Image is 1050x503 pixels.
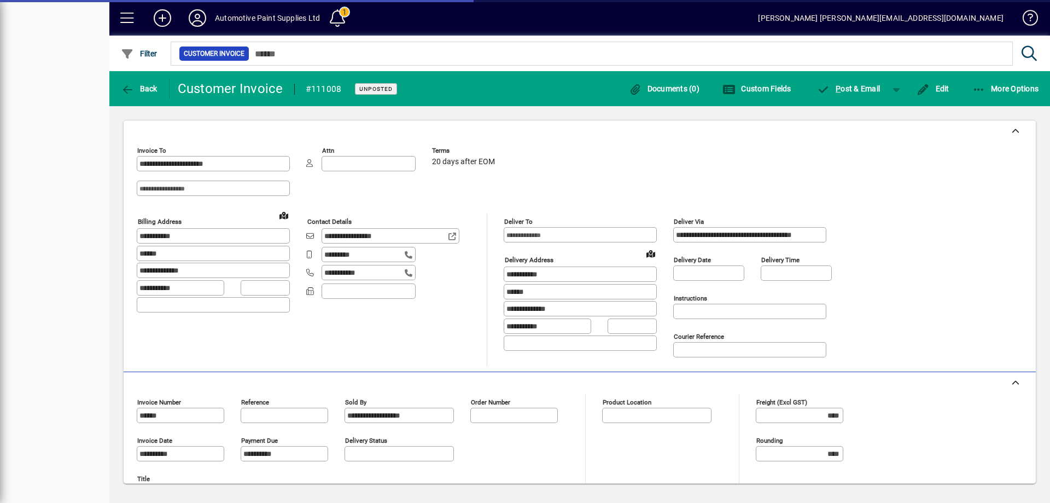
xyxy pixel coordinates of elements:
mat-label: Rounding [756,437,783,444]
a: Knowledge Base [1014,2,1036,38]
mat-label: Deliver via [674,218,704,226]
div: [PERSON_NAME] [PERSON_NAME][EMAIL_ADDRESS][DOMAIN_NAME] [758,9,1004,27]
mat-label: Delivery date [674,256,711,264]
span: ost & Email [817,84,880,93]
mat-label: Reference [241,398,269,406]
mat-label: Payment due [241,437,278,444]
button: Add [145,8,180,28]
span: More Options [972,84,1039,93]
button: Back [118,79,160,99]
mat-label: Delivery time [761,256,800,264]
mat-label: Invoice number [137,398,181,406]
mat-label: Deliver To [504,218,533,226]
a: View on map [275,206,293,224]
mat-label: Product location [603,398,651,406]
mat-label: Invoice To [137,147,166,154]
span: Custom Fields [722,84,791,93]
mat-label: Delivery status [345,437,387,444]
mat-label: Order number [471,398,510,406]
mat-label: Sold by [345,398,366,406]
span: P [836,84,841,93]
span: Customer Invoice [184,48,244,59]
mat-label: Attn [322,147,334,154]
mat-label: Freight (excl GST) [756,398,807,406]
div: Automotive Paint Supplies Ltd [215,9,320,27]
mat-label: Title [137,475,150,483]
div: Customer Invoice [178,80,283,97]
button: Profile [180,8,215,28]
button: Filter [118,44,160,63]
span: Documents (0) [628,84,699,93]
app-page-header-button: Back [109,79,170,99]
mat-label: Invoice date [137,437,172,444]
span: Unposted [359,85,393,92]
a: View on map [642,245,660,262]
span: Back [121,84,157,93]
span: Terms [432,147,498,154]
mat-label: Courier Reference [674,333,724,340]
button: Custom Fields [720,79,794,99]
button: Post & Email [812,79,886,99]
mat-label: Instructions [674,294,707,302]
button: Edit [914,79,952,99]
span: 20 days after EOM [432,158,495,166]
div: #111008 [306,80,342,98]
span: Filter [121,49,157,58]
span: Edit [917,84,949,93]
button: Documents (0) [626,79,702,99]
button: More Options [970,79,1042,99]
